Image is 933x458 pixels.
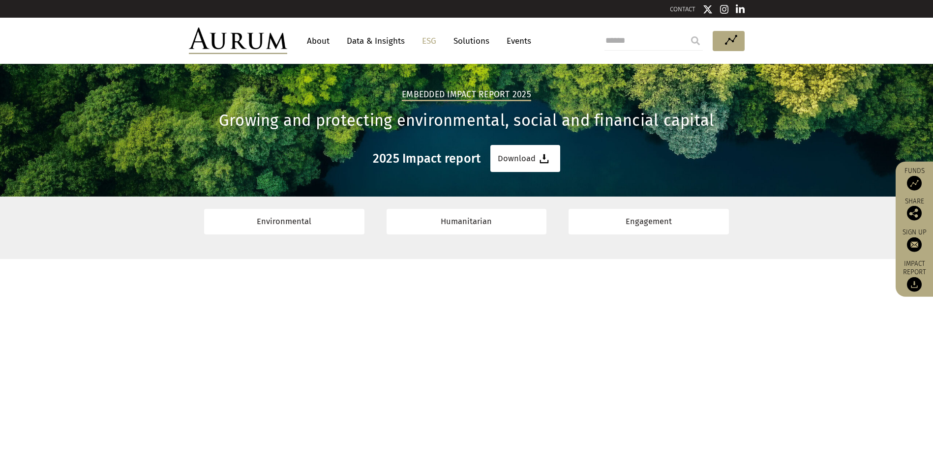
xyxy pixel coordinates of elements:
a: Impact report [901,259,928,292]
div: Share [901,198,928,221]
a: Solutions [449,32,494,50]
h2: Embedded Impact report 2025 [402,89,531,101]
a: ESG [417,32,441,50]
img: Twitter icon [703,4,713,14]
img: Access Funds [907,176,922,191]
a: Data & Insights [342,32,410,50]
input: Submit [686,31,705,51]
img: Aurum [189,28,287,54]
a: Engagement [569,209,729,234]
img: Instagram icon [720,4,729,14]
a: Funds [901,167,928,191]
a: Events [502,32,531,50]
a: CONTACT [670,5,695,13]
h1: Growing and protecting environmental, social and financial capital [189,111,745,130]
a: About [302,32,334,50]
img: Sign up to our newsletter [907,237,922,252]
a: Environmental [204,209,364,234]
a: Download [490,145,560,172]
a: Humanitarian [387,209,547,234]
a: Sign up [901,228,928,252]
h3: 2025 Impact report [373,151,481,166]
img: Linkedin icon [736,4,745,14]
img: Share this post [907,206,922,221]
